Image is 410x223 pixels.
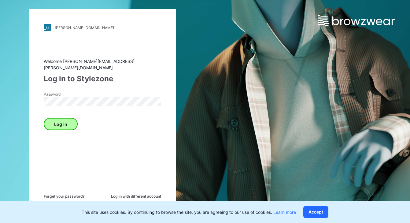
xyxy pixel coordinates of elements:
a: [PERSON_NAME][DOMAIN_NAME] [44,24,161,31]
a: Learn more [273,210,296,215]
img: stylezone-logo.562084cfcfab977791bfbf7441f1a819.svg [44,24,51,31]
span: Log in with different account [111,194,161,199]
p: This site uses cookies. By continuing to browse the site, you are agreeing to our use of cookies. [82,209,296,215]
div: Welcome [PERSON_NAME][EMAIL_ADDRESS][PERSON_NAME][DOMAIN_NAME] [44,58,161,71]
label: Password [44,92,87,97]
div: [PERSON_NAME][DOMAIN_NAME] [55,25,114,30]
span: Forget your password? [44,194,85,199]
img: browzwear-logo.e42bd6dac1945053ebaf764b6aa21510.svg [318,15,395,26]
button: Accept [303,206,328,218]
div: Log in to Stylezone [44,73,161,84]
button: Log in [44,118,78,130]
